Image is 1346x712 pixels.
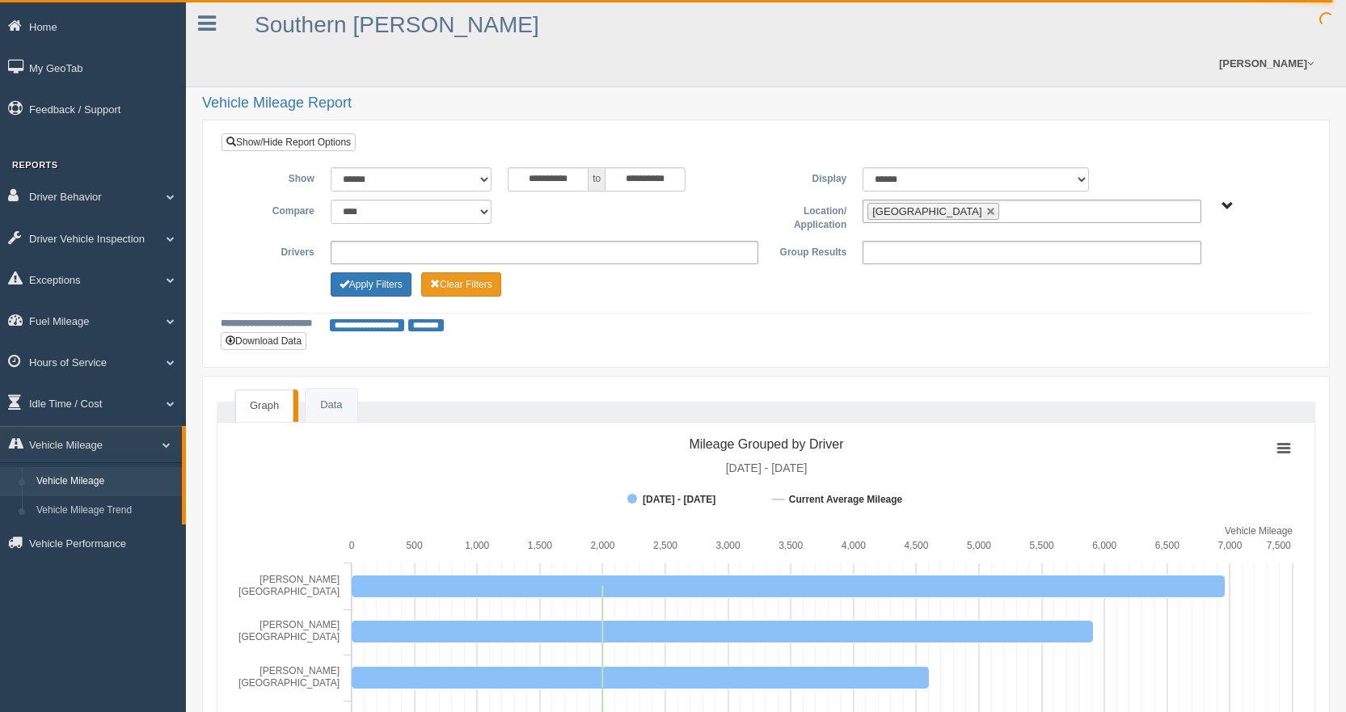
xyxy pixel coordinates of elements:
a: Southern [PERSON_NAME] [255,12,539,37]
button: Download Data [221,332,306,350]
span: [GEOGRAPHIC_DATA] [872,205,981,217]
tspan: [GEOGRAPHIC_DATA] [238,586,340,597]
label: Location/ Application [766,200,855,233]
a: Vehicle Mileage Trend [29,496,182,525]
text: 7,000 [1217,540,1242,551]
tspan: [DATE] - [DATE] [726,461,808,474]
text: 6,500 [1155,540,1179,551]
label: Compare [234,200,323,219]
text: 7,500 [1267,540,1291,551]
a: Graph [235,390,293,422]
tspan: [GEOGRAPHIC_DATA] [238,677,340,689]
text: 5,000 [967,540,991,551]
tspan: [GEOGRAPHIC_DATA] [238,631,340,642]
tspan: Vehicle Mileage [1225,525,1293,537]
button: Change Filter Options [421,272,501,297]
label: Display [766,167,855,187]
label: Drivers [234,241,323,260]
a: Vehicle Mileage [29,467,182,496]
a: Show/Hide Report Options [222,133,356,151]
text: 4,500 [904,540,928,551]
tspan: Current Average Mileage [789,494,903,505]
tspan: [PERSON_NAME] [259,665,340,676]
text: 2,500 [653,540,677,551]
text: 1,000 [465,540,489,551]
a: Data [306,389,357,422]
tspan: [PERSON_NAME] [259,619,340,630]
tspan: Mileage Grouped by Driver [689,437,844,451]
text: 3,500 [778,540,803,551]
text: 5,500 [1030,540,1054,551]
text: 3,000 [716,540,741,551]
label: Show [234,167,323,187]
text: 6,000 [1092,540,1116,551]
tspan: [DATE] - [DATE] [643,494,715,505]
label: Group Results [766,241,855,260]
text: 0 [349,540,355,551]
text: 500 [407,540,423,551]
text: 1,500 [528,540,552,551]
a: [PERSON_NAME] [1211,40,1322,86]
tspan: [PERSON_NAME] [259,574,340,585]
span: to [589,167,605,192]
text: 2,000 [590,540,614,551]
text: 4,000 [842,540,866,551]
button: Change Filter Options [331,272,411,297]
